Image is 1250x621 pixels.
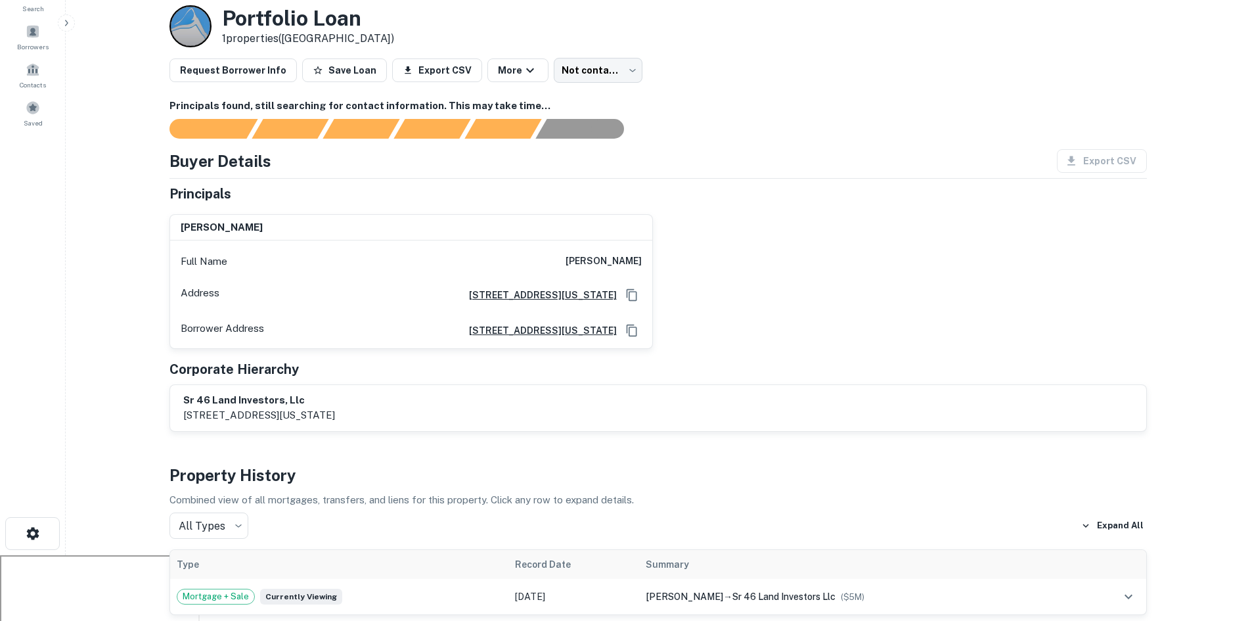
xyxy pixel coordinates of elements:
[252,119,328,139] div: Your request is received and processing...
[392,58,482,82] button: Export CSV
[1078,516,1147,536] button: Expand All
[181,254,227,269] p: Full Name
[464,119,541,139] div: Principals found, still searching for contact information. This may take time...
[177,590,254,603] span: Mortgage + Sale
[1117,586,1140,608] button: expand row
[181,285,219,305] p: Address
[222,6,394,31] h3: Portfolio Loan
[169,492,1147,508] p: Combined view of all mortgages, transfers, and liens for this property. Click any row to expand d...
[536,119,640,139] div: AI fulfillment process complete.
[24,118,43,128] span: Saved
[4,57,62,93] a: Contacts
[169,359,299,379] h5: Corporate Hierarchy
[458,323,617,338] a: [STREET_ADDRESS][US_STATE]
[4,95,62,131] a: Saved
[487,58,548,82] button: More
[554,58,642,83] div: Not contacted
[181,220,263,235] h6: [PERSON_NAME]
[17,41,49,52] span: Borrowers
[169,463,1147,487] h4: Property History
[622,321,642,340] button: Copy Address
[566,254,642,269] h6: [PERSON_NAME]
[22,3,44,14] span: Search
[169,149,271,173] h4: Buyer Details
[183,393,335,408] h6: sr 46 land investors, llc
[181,321,264,340] p: Borrower Address
[639,550,1079,579] th: Summary
[183,407,335,423] p: [STREET_ADDRESS][US_STATE]
[841,592,864,602] span: ($ 5M )
[622,285,642,305] button: Copy Address
[154,119,252,139] div: Sending borrower request to AI...
[302,58,387,82] button: Save Loan
[323,119,399,139] div: Documents found, AI parsing details...
[260,589,342,605] span: Currently viewing
[508,579,639,614] td: [DATE]
[646,591,723,602] span: [PERSON_NAME]
[170,550,509,579] th: Type
[222,31,394,47] p: 1 properties ([GEOGRAPHIC_DATA])
[1184,516,1250,579] iframe: Chat Widget
[169,184,231,204] h5: Principals
[508,550,639,579] th: Record Date
[169,513,248,539] div: All Types
[646,589,1072,604] div: →
[169,58,297,82] button: Request Borrower Info
[20,80,46,90] span: Contacts
[169,99,1147,114] h6: Principals found, still searching for contact information. This may take time...
[732,591,836,602] span: sr 46 land investors llc
[458,288,617,302] a: [STREET_ADDRESS][US_STATE]
[4,19,62,55] a: Borrowers
[393,119,470,139] div: Principals found, AI now looking for contact information...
